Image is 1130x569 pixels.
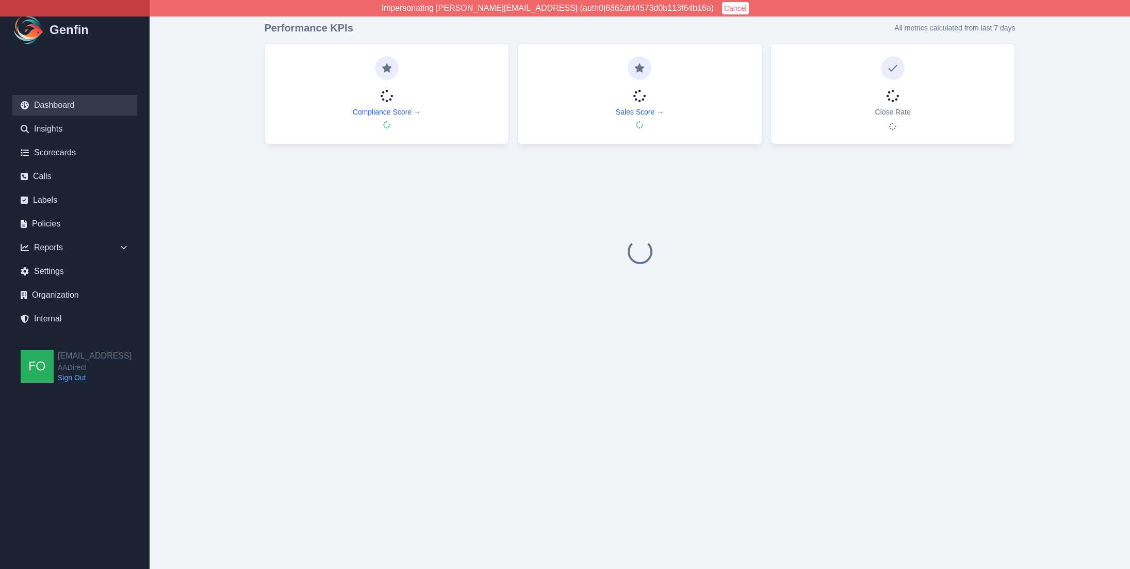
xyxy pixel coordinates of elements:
[21,350,54,383] img: founders@genfin.ai
[12,308,137,329] a: Internal
[12,142,137,163] a: Scorecards
[12,214,137,234] a: Policies
[58,350,132,362] h2: [EMAIL_ADDRESS]
[58,372,132,383] a: Sign Out
[894,23,1015,33] p: All metrics calculated from last 7 days
[12,95,137,116] a: Dashboard
[12,261,137,282] a: Settings
[12,190,137,210] a: Labels
[58,362,132,372] span: AADirect
[722,2,749,14] button: Cancel
[12,119,137,139] a: Insights
[12,166,137,187] a: Calls
[50,22,89,38] h1: Genfin
[12,285,137,305] a: Organization
[616,107,664,117] a: Sales Score →
[12,237,137,258] div: Reports
[353,107,421,117] a: Compliance Score →
[265,21,353,35] h3: Performance KPIs
[875,107,911,117] p: Close Rate
[12,13,45,46] img: Logo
